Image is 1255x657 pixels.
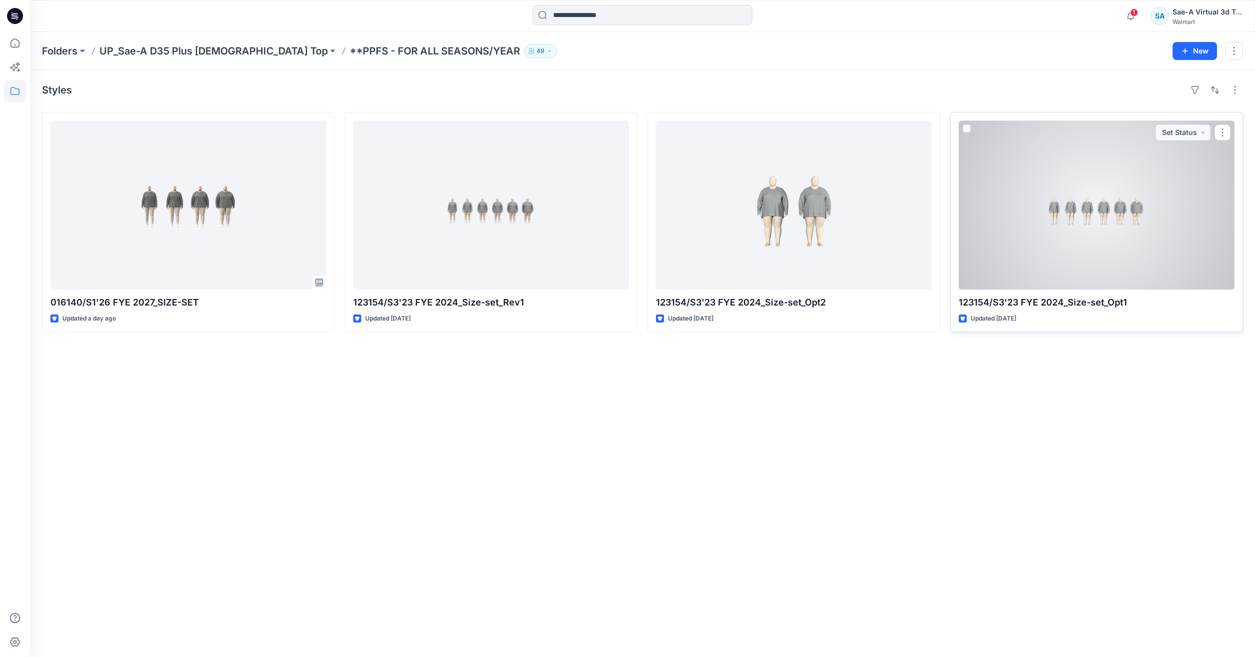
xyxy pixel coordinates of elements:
[62,313,116,324] p: Updated a day ago
[42,84,72,96] h4: Styles
[1173,18,1243,25] div: Walmart
[42,44,77,58] a: Folders
[537,45,545,56] p: 49
[656,120,932,289] a: 123154/S3'23 FYE 2024_Size-set_Opt2
[353,120,629,289] a: 123154/S3'23 FYE 2024_Size-set_Rev1
[959,295,1235,309] p: 123154/S3'23 FYE 2024_Size-set_Opt1
[353,295,629,309] p: 123154/S3'23 FYE 2024_Size-set_Rev1
[50,120,326,289] a: 016140/S1'26 FYE 2027_SIZE-SET
[99,44,328,58] a: UP_Sae-A D35 Plus [DEMOGRAPHIC_DATA] Top
[1173,42,1217,60] button: New
[365,313,411,324] p: Updated [DATE]
[1130,8,1138,16] span: 1
[668,313,713,324] p: Updated [DATE]
[959,120,1235,289] a: 123154/S3'23 FYE 2024_Size-set_Opt1
[971,313,1016,324] p: Updated [DATE]
[1151,7,1169,25] div: SA
[656,295,932,309] p: 123154/S3'23 FYE 2024_Size-set_Opt2
[50,295,326,309] p: 016140/S1'26 FYE 2027_SIZE-SET
[350,44,520,58] p: **PPFS - FOR ALL SEASONS/YEAR
[524,44,557,58] button: 49
[1173,6,1243,18] div: Sae-A Virtual 3d Team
